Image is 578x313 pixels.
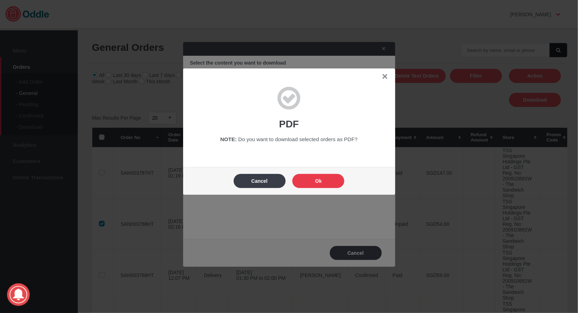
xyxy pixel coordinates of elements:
[382,72,388,81] a: ✕
[292,174,344,188] button: Ok
[220,136,237,142] span: NOTE:
[238,136,358,142] span: Do you want to download selected orders as PDF?
[194,119,385,130] h1: PDF
[234,174,286,188] button: Cancel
